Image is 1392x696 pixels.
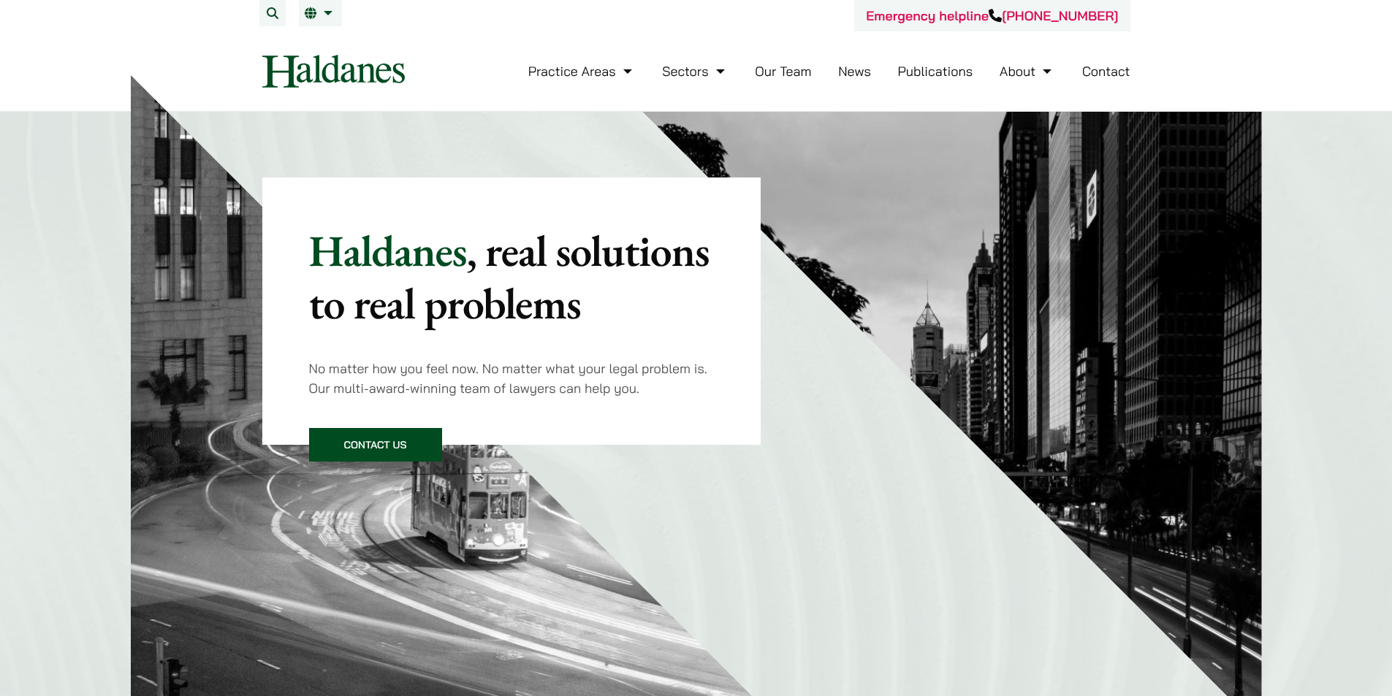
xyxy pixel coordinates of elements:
[528,63,636,80] a: Practice Areas
[1082,63,1130,80] a: Contact
[1000,63,1055,80] a: About
[755,63,811,80] a: Our Team
[305,7,336,19] a: EN
[898,63,973,80] a: Publications
[309,428,442,462] a: Contact Us
[262,55,405,88] img: Logo of Haldanes
[838,63,871,80] a: News
[309,222,710,332] mark: , real solutions to real problems
[309,359,715,398] p: No matter how you feel now. No matter what your legal problem is. Our multi-award-winning team of...
[309,224,715,329] p: Haldanes
[866,7,1118,24] a: Emergency helpline[PHONE_NUMBER]
[662,63,728,80] a: Sectors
